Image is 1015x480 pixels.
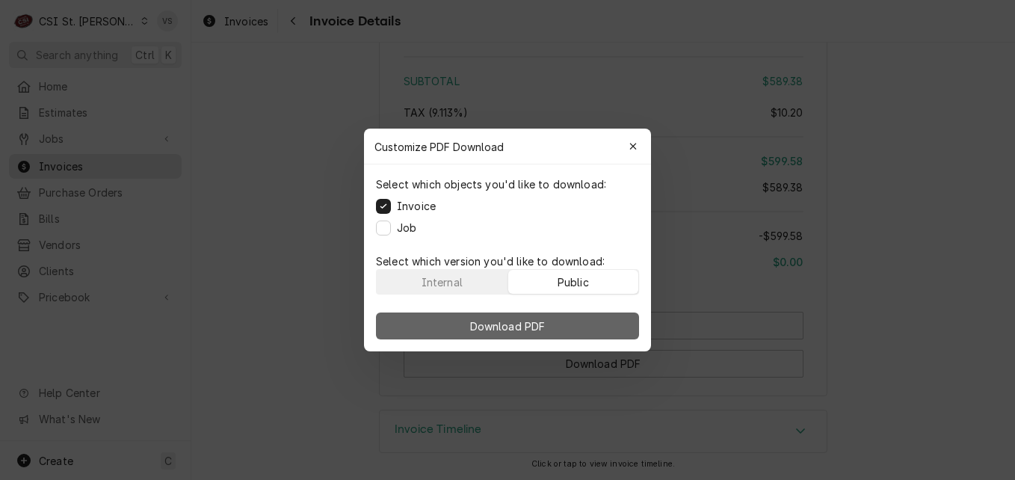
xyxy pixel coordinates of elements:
span: Download PDF [467,319,549,334]
label: Job [397,220,416,236]
p: Select which version you'd like to download: [376,253,639,269]
button: Download PDF [376,313,639,339]
p: Select which objects you'd like to download: [376,176,606,192]
div: Customize PDF Download [364,129,651,164]
label: Invoice [397,198,436,214]
div: Public [558,274,589,290]
div: Internal [422,274,463,290]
